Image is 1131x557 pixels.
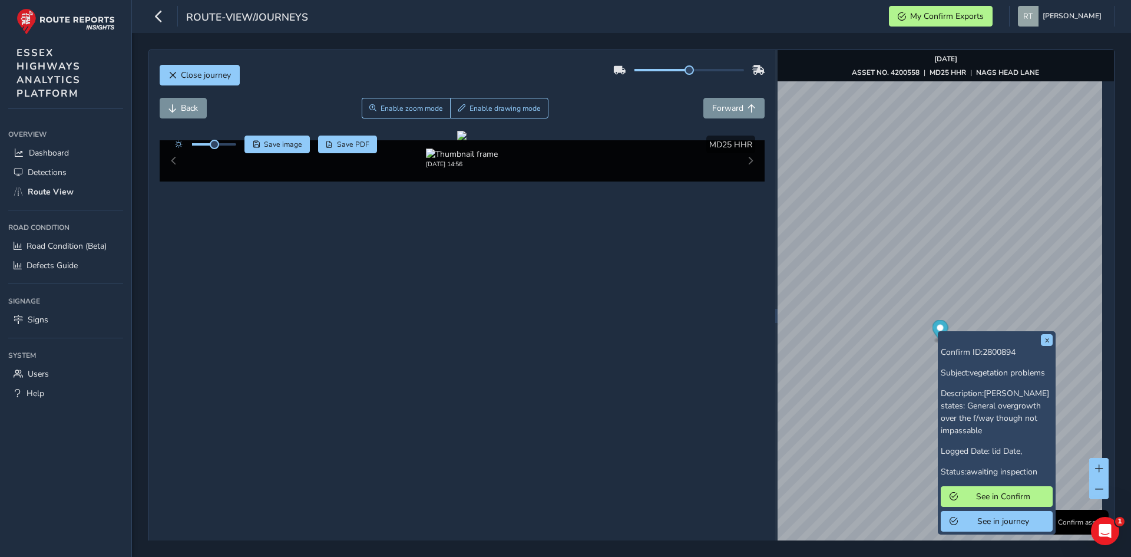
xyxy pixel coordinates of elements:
[8,219,123,236] div: Road Condition
[181,103,198,114] span: Back
[932,320,948,344] div: Map marker
[186,10,308,27] span: route-view/journeys
[8,292,123,310] div: Signage
[8,310,123,329] a: Signs
[8,256,123,275] a: Defects Guide
[941,346,1053,358] p: Confirm ID:
[27,240,107,252] span: Road Condition (Beta)
[426,149,498,160] img: Thumbnail frame
[941,388,1049,436] span: [PERSON_NAME] states: General overgrowth over the f/way though not impassable
[962,491,1044,502] span: See in Confirm
[970,367,1045,378] span: vegetation problems
[244,136,310,153] button: Save
[703,98,765,118] button: Forward
[1058,518,1105,527] span: Confirm assets
[337,140,369,149] span: Save PDF
[930,68,966,77] strong: MD25 HHR
[1115,517,1125,526] span: 1
[910,11,984,22] span: My Confirm Exports
[1041,334,1053,346] button: x
[992,446,1022,457] span: lid Date,
[8,163,123,182] a: Detections
[8,126,123,143] div: Overview
[8,182,123,202] a: Route View
[16,8,115,35] img: rr logo
[712,103,743,114] span: Forward
[28,186,74,197] span: Route View
[941,387,1053,437] p: Description:
[941,511,1053,532] button: See in journey
[16,46,81,100] span: ESSEX HIGHWAYS ANALYTICS PLATFORM
[941,466,1053,478] p: Status:
[852,68,920,77] strong: ASSET NO. 4200558
[381,104,443,113] span: Enable zoom mode
[8,347,123,364] div: System
[941,367,1053,379] p: Subject:
[1043,6,1102,27] span: [PERSON_NAME]
[709,139,752,150] span: MD25 HHR
[8,143,123,163] a: Dashboard
[160,98,207,118] button: Back
[264,140,302,149] span: Save image
[160,65,240,85] button: Close journey
[27,388,44,399] span: Help
[469,104,541,113] span: Enable drawing mode
[941,486,1053,507] button: See in Confirm
[426,160,498,169] div: [DATE] 14:56
[450,98,548,118] button: Draw
[976,68,1039,77] strong: NAGS HEAD LANE
[362,98,451,118] button: Zoom
[967,466,1037,477] span: awaiting inspection
[28,167,67,178] span: Detections
[28,368,49,380] span: Users
[8,384,123,403] a: Help
[941,445,1053,457] p: Logged Date:
[1018,6,1106,27] button: [PERSON_NAME]
[1018,6,1039,27] img: diamond-layout
[1091,517,1119,545] iframe: Intercom live chat
[852,68,1039,77] div: | |
[181,70,231,81] span: Close journey
[8,364,123,384] a: Users
[889,6,993,27] button: My Confirm Exports
[983,347,1016,358] span: 2800894
[29,147,69,159] span: Dashboard
[318,136,378,153] button: PDF
[934,54,957,64] strong: [DATE]
[28,314,48,325] span: Signs
[27,260,78,271] span: Defects Guide
[962,516,1044,527] span: See in journey
[8,236,123,256] a: Road Condition (Beta)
